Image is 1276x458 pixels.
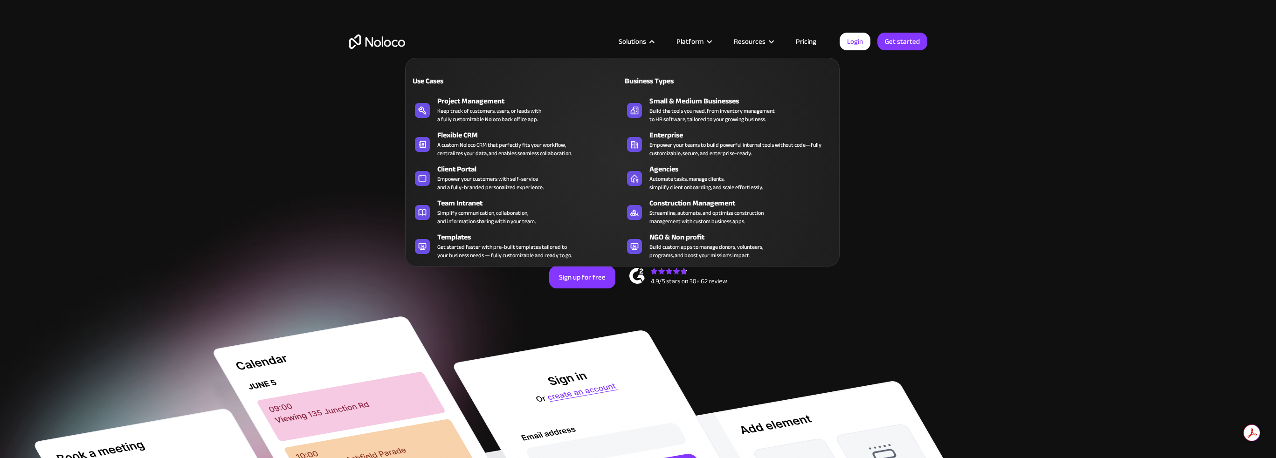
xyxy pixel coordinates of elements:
div: Platform [676,35,704,48]
div: Keep track of customers, users, or leads with a fully customizable Noloco back office app. [437,107,541,123]
a: Get started [877,33,927,50]
div: Solutions [619,35,646,48]
h2: Business Apps for Teams [349,119,927,194]
div: Empower your teams to build powerful internal tools without code—fully customizable, secure, and ... [649,141,830,157]
a: Business Types [622,70,835,91]
div: Streamline, automate, and optimize construction management with custom business apps. [649,209,764,226]
div: Project Management [437,96,627,107]
div: Agencies [649,164,839,175]
div: Resources [722,35,784,48]
div: Client Portal [437,164,627,175]
a: Client PortalEmpower your customers with self-serviceand a fully-branded personalized experience. [410,162,622,193]
div: Platform [665,35,722,48]
div: Build custom apps to manage donors, volunteers, programs, and boost your mission’s impact. [649,243,763,260]
div: Get started faster with pre-built templates tailored to your business needs — fully customizable ... [437,243,572,260]
a: Flexible CRMA custom Noloco CRM that perfectly fits your workflow,centralizes your data, and enab... [410,128,622,159]
a: Pricing [784,35,828,48]
div: A custom Noloco CRM that perfectly fits your workflow, centralizes your data, and enables seamles... [437,141,572,157]
a: TemplatesGet started faster with pre-built templates tailored toyour business needs — fully custo... [410,230,622,261]
div: Automate tasks, manage clients, simplify client onboarding, and scale effortlessly. [649,175,763,191]
a: Login [840,33,870,50]
div: Build the tools you need, from inventory management to HR software, tailored to your growing busi... [649,107,775,123]
a: Sign up for free [549,266,615,288]
div: Construction Management [649,198,839,209]
div: Business Types [622,75,724,87]
a: Team IntranetSimplify communication, collaboration,and information sharing within your team. [410,196,622,227]
div: Team Intranet [437,198,627,209]
a: Project ManagementKeep track of customers, users, or leads witha fully customizable Noloco back o... [410,94,622,125]
a: home [349,34,405,49]
div: Empower your customers with self-service and a fully-branded personalized experience. [437,175,544,191]
a: Use Cases [410,70,622,91]
a: Construction ManagementStreamline, automate, and optimize constructionmanagement with custom busi... [622,196,835,227]
a: NGO & Non profitBuild custom apps to manage donors, volunteers,programs, and boost your mission’s... [622,230,835,261]
h1: Custom No-Code Business Apps Platform [349,103,927,110]
a: AgenciesAutomate tasks, manage clients,simplify client onboarding, and scale effortlessly. [622,162,835,193]
nav: Solutions [405,45,840,267]
div: Solutions [607,35,665,48]
a: EnterpriseEmpower your teams to build powerful internal tools without code—fully customizable, se... [622,128,835,159]
div: Simplify communication, collaboration, and information sharing within your team. [437,209,536,226]
div: Small & Medium Businesses [649,96,839,107]
div: Flexible CRM [437,130,627,141]
div: Resources [734,35,766,48]
div: Use Cases [410,75,512,87]
div: Templates [437,232,627,243]
a: Small & Medium BusinessesBuild the tools you need, from inventory managementto HR software, tailo... [622,94,835,125]
div: Enterprise [649,130,839,141]
div: NGO & Non profit [649,232,839,243]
